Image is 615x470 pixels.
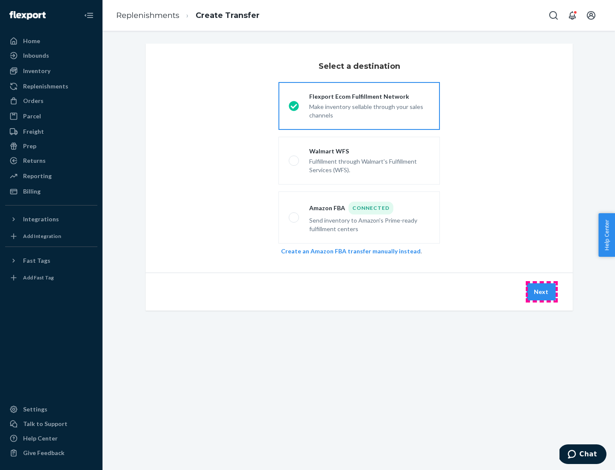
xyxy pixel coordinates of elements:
[309,202,430,214] div: Amazon FBA
[309,156,430,174] div: Fulfillment through Walmart's Fulfillment Services (WFS).
[309,147,430,156] div: Walmart WFS
[5,432,97,445] a: Help Center
[23,274,54,281] div: Add Fast Tag
[23,67,50,75] div: Inventory
[545,7,562,24] button: Open Search Box
[5,139,97,153] a: Prep
[5,94,97,108] a: Orders
[281,247,437,256] div: .
[527,283,556,300] button: Next
[196,11,260,20] a: Create Transfer
[23,82,68,91] div: Replenishments
[23,187,41,196] div: Billing
[5,185,97,198] a: Billing
[23,232,61,240] div: Add Integration
[5,64,97,78] a: Inventory
[23,142,36,150] div: Prep
[5,417,97,431] button: Talk to Support
[23,256,50,265] div: Fast Tags
[309,214,430,233] div: Send inventory to Amazon's Prime-ready fulfillment centers
[9,11,46,20] img: Flexport logo
[23,449,64,457] div: Give Feedback
[5,49,97,62] a: Inbounds
[116,11,179,20] a: Replenishments
[23,420,67,428] div: Talk to Support
[5,402,97,416] a: Settings
[583,7,600,24] button: Open account menu
[23,156,46,165] div: Returns
[5,229,97,243] a: Add Integration
[598,213,615,257] button: Help Center
[23,97,44,105] div: Orders
[23,405,47,414] div: Settings
[5,169,97,183] a: Reporting
[5,79,97,93] a: Replenishments
[23,172,52,180] div: Reporting
[564,7,581,24] button: Open notifications
[80,7,97,24] button: Close Navigation
[23,434,58,443] div: Help Center
[23,127,44,136] div: Freight
[23,51,49,60] div: Inbounds
[5,34,97,48] a: Home
[5,254,97,267] button: Fast Tags
[5,271,97,285] a: Add Fast Tag
[5,154,97,167] a: Returns
[5,212,97,226] button: Integrations
[281,247,421,255] a: Create an Amazon FBA transfer manually instead
[23,215,59,223] div: Integrations
[109,3,266,28] ol: breadcrumbs
[348,202,393,214] div: Connected
[309,101,430,120] div: Make inventory sellable through your sales channels
[559,444,606,466] iframe: Opens a widget where you can chat to one of our agents
[5,446,97,460] button: Give Feedback
[23,112,41,120] div: Parcel
[5,125,97,138] a: Freight
[23,37,40,45] div: Home
[5,109,97,123] a: Parcel
[319,61,400,72] h3: Select a destination
[309,92,430,101] div: Flexport Ecom Fulfillment Network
